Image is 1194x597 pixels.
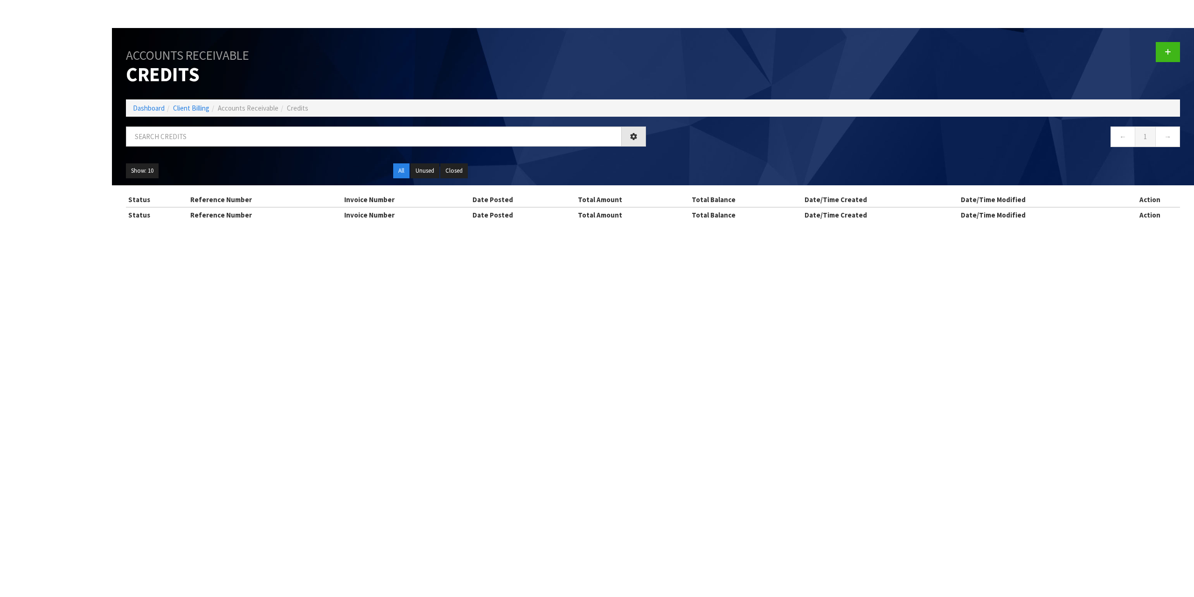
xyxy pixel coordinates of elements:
[126,42,646,85] h1: Credits
[188,207,342,222] th: Reference Number
[470,207,576,222] th: Date Posted
[218,104,278,112] span: Accounts Receivable
[126,163,159,178] button: Show: 10
[126,207,188,222] th: Status
[393,163,410,178] button: All
[576,192,689,207] th: Total Amount
[188,192,342,207] th: Reference Number
[1135,126,1156,147] a: 1
[1155,126,1180,147] a: →
[342,207,470,222] th: Invoice Number
[173,104,209,112] a: Client Billing
[1120,192,1180,207] th: Action
[958,207,1120,222] th: Date/Time Modified
[958,192,1120,207] th: Date/Time Modified
[1120,207,1180,222] th: Action
[126,47,249,63] small: Accounts Receivable
[689,207,802,222] th: Total Balance
[470,192,576,207] th: Date Posted
[133,104,165,112] a: Dashboard
[287,104,308,112] span: Credits
[440,163,468,178] button: Closed
[576,207,689,222] th: Total Amount
[689,192,802,207] th: Total Balance
[342,192,470,207] th: Invoice Number
[126,126,622,147] input: Search credits
[802,207,958,222] th: Date/Time Created
[1111,126,1135,147] a: ←
[410,163,439,178] button: Unused
[802,192,958,207] th: Date/Time Created
[660,126,1180,149] nav: Page navigation
[126,192,188,207] th: Status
